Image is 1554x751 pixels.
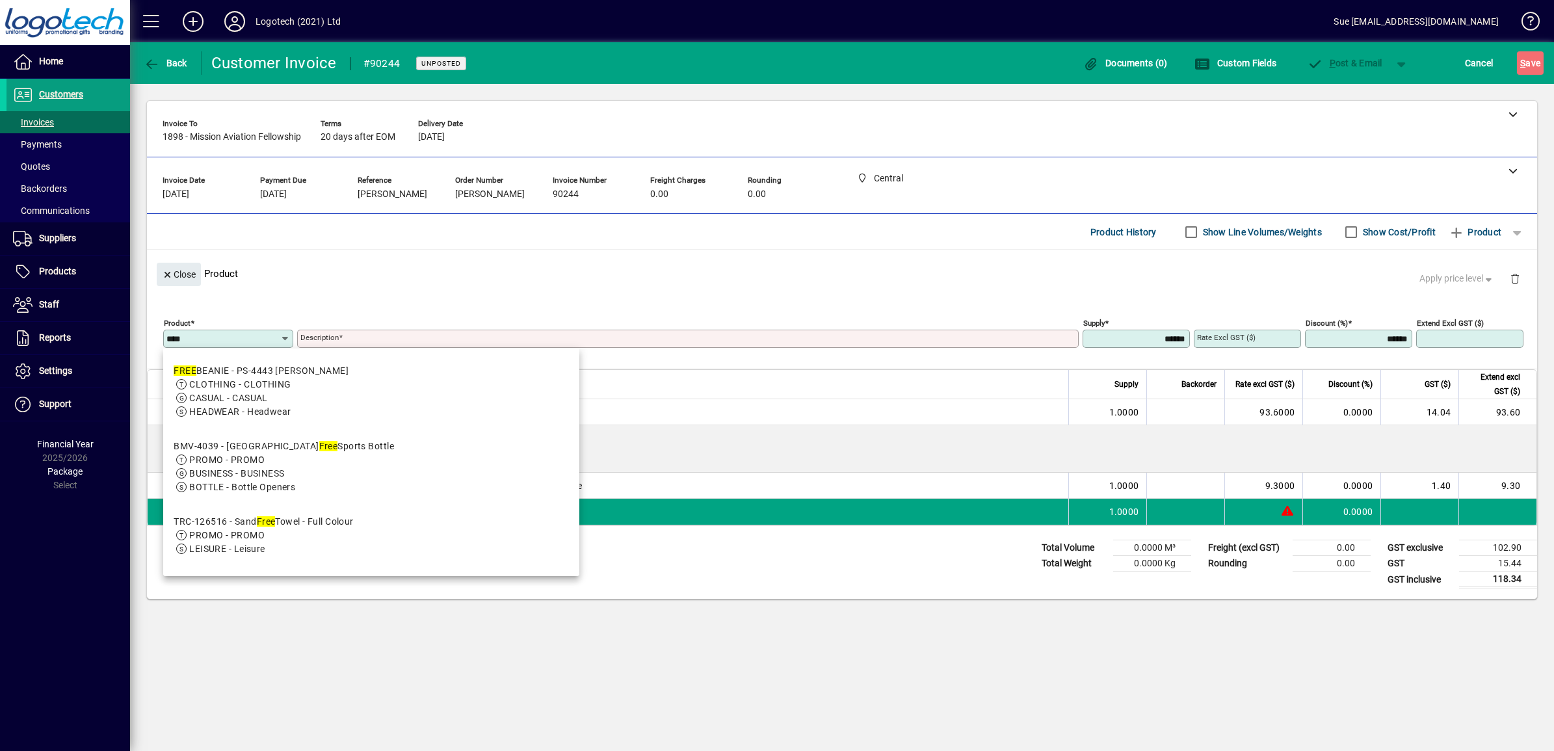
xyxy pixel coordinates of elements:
[163,566,579,642] mat-option: BC-SH113 - Biz Collection Mens Wrinkle Free Chambray Short Sleeve Shirts
[1302,473,1380,499] td: 0.0000
[189,425,1536,472] div: BLACK/GRAPHITE- From samples 1 x size 3XL
[163,132,301,142] span: 1898 - Mission Aviation Fellowship
[418,132,445,142] span: [DATE]
[144,58,187,68] span: Back
[172,10,214,33] button: Add
[189,530,265,540] span: PROMO - PROMO
[1459,572,1537,588] td: 118.34
[363,53,401,74] div: #90244
[39,56,63,66] span: Home
[1181,377,1217,391] span: Backorder
[7,155,130,178] a: Quotes
[7,46,130,78] a: Home
[300,333,339,342] mat-label: Description
[1380,399,1458,425] td: 14.04
[1114,377,1139,391] span: Supply
[1458,473,1536,499] td: 9.30
[189,544,265,554] span: LEISURE - Leisure
[1467,370,1520,399] span: Extend excl GST ($)
[1191,51,1280,75] button: Custom Fields
[1414,267,1500,291] button: Apply price level
[39,299,59,310] span: Staff
[189,455,265,465] span: PROMO - PROMO
[163,189,189,200] span: [DATE]
[748,189,766,200] span: 0.00
[39,365,72,376] span: Settings
[257,516,276,527] em: Free
[163,505,579,566] mat-option: TRC-126516 - Sand Free Towel - Full Colour
[1202,540,1293,556] td: Freight (excl GST)
[7,388,130,421] a: Support
[1302,399,1380,425] td: 0.0000
[47,466,83,477] span: Package
[1360,226,1436,239] label: Show Cost/Profit
[157,263,201,286] button: Close
[174,440,394,453] div: BMV-4039 - [GEOGRAPHIC_DATA] Sports Bottle
[1083,58,1168,68] span: Documents (0)
[1293,556,1371,572] td: 0.00
[455,189,525,200] span: [PERSON_NAME]
[147,250,1537,297] div: Product
[1520,53,1540,73] span: ave
[174,364,349,378] div: BEANIE - PS-4443 [PERSON_NAME]
[163,429,579,505] mat-option: BMV-4039 - Brighton BPA Free Sports Bottle
[1512,3,1538,45] a: Knowledge Base
[153,268,204,280] app-page-header-button: Close
[1302,499,1380,525] td: 0.0000
[421,59,461,68] span: Unposted
[130,51,202,75] app-page-header-button: Back
[1330,58,1336,68] span: P
[7,355,130,388] a: Settings
[1306,319,1348,328] mat-label: Discount (%)
[1113,556,1191,572] td: 0.0000 Kg
[1328,377,1373,391] span: Discount (%)
[260,189,287,200] span: [DATE]
[358,189,427,200] span: [PERSON_NAME]
[7,111,130,133] a: Invoices
[13,161,50,172] span: Quotes
[1417,319,1484,328] mat-label: Extend excl GST ($)
[1090,222,1157,243] span: Product History
[1381,556,1459,572] td: GST
[1499,263,1531,294] button: Delete
[1520,58,1525,68] span: S
[1200,226,1322,239] label: Show Line Volumes/Weights
[214,10,256,33] button: Profile
[13,139,62,150] span: Payments
[1300,51,1389,75] button: Post & Email
[39,399,72,409] span: Support
[189,406,291,417] span: HEADWEAR - Headwear
[39,332,71,343] span: Reports
[39,266,76,276] span: Products
[1458,399,1536,425] td: 93.60
[163,354,579,429] mat-option: FREEBEANIE - PS-4443 Heather Beanie
[650,189,668,200] span: 0.00
[1202,556,1293,572] td: Rounding
[1085,220,1162,244] button: Product History
[1233,406,1295,419] div: 93.6000
[1109,479,1139,492] span: 1.0000
[189,468,284,479] span: BUSINESS - BUSINESS
[1419,272,1495,285] span: Apply price level
[7,222,130,255] a: Suppliers
[1197,333,1256,342] mat-label: Rate excl GST ($)
[164,319,191,328] mat-label: Product
[1233,479,1295,492] div: 9.3000
[319,441,338,451] em: Free
[1293,540,1371,556] td: 0.00
[1380,473,1458,499] td: 1.40
[1462,51,1497,75] button: Cancel
[1109,505,1139,518] span: 1.0000
[174,365,196,376] em: FREE
[1235,377,1295,391] span: Rate excl GST ($)
[189,482,295,492] span: BOTTLE - Bottle Openers
[7,322,130,354] a: Reports
[13,183,67,194] span: Backorders
[13,117,54,127] span: Invoices
[1499,272,1531,284] app-page-header-button: Delete
[1381,540,1459,556] td: GST exclusive
[1465,53,1494,73] span: Cancel
[1083,319,1105,328] mat-label: Supply
[7,200,130,222] a: Communications
[189,393,268,403] span: CASUAL - CASUAL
